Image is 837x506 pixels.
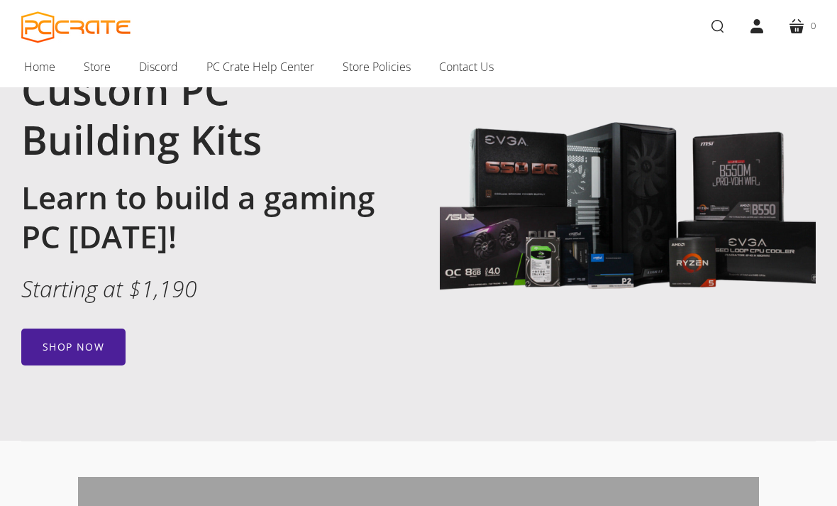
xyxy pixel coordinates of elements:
[206,57,314,76] span: PC Crate Help Center
[425,52,508,82] a: Contact Us
[24,57,55,76] span: Home
[343,57,411,76] span: Store Policies
[777,6,827,46] a: 0
[21,11,131,43] a: PC CRATE
[328,52,425,82] a: Store Policies
[439,57,494,76] span: Contact Us
[70,52,125,82] a: Store
[21,329,126,365] a: Shop now
[125,52,192,82] a: Discord
[440,24,816,400] img: Image with gaming PC components including Lian Li 205 Lancool case, MSI B550M motherboard, EVGA 6...
[84,57,111,76] span: Store
[192,52,328,82] a: PC Crate Help Center
[811,18,816,33] span: 0
[21,178,397,256] h2: Learn to build a gaming PC [DATE]!
[21,273,197,304] em: Starting at $1,190
[139,57,178,76] span: Discord
[21,65,397,164] h1: Custom PC Building Kits
[10,52,70,82] a: Home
